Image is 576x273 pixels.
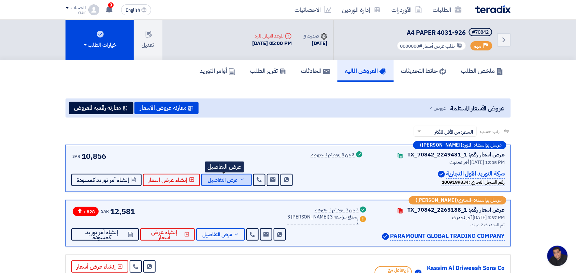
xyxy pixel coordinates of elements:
span: مرسل بواسطة: [474,198,502,203]
button: خيارات الطلب [66,20,134,60]
span: أخر تحديث [452,214,472,221]
h5: تقرير الطلب [250,67,286,75]
div: 3 من 3 بنود تم تسعيرهم [315,208,359,213]
a: تقرير الطلب [243,60,294,82]
span: 12,581 [110,206,134,217]
button: عرض التفاصيل [201,174,252,186]
span: عرض التفاصيل [202,232,232,237]
span: A4 PAPER 4031-926 [407,28,466,37]
b: 1009199834 [442,179,469,186]
img: Teradix logo [475,5,511,13]
div: رقم السجل التجاري : [442,179,505,186]
button: مقارنة رقمية للعروض [69,102,133,114]
div: – [413,141,506,149]
h5: A4 PAPER 4031-926 [395,28,494,37]
a: أوامر التوريد [192,60,243,82]
button: إنشاء عرض أسعار [140,228,195,241]
span: عروض الأسعار المستلمة [450,104,504,113]
div: خيارات الطلب [83,41,117,49]
span: SAR [101,208,109,214]
img: Verified Account [438,171,445,178]
span: مهم [474,43,482,49]
span: إنشاء أمر توريد كمسودة [77,178,129,183]
h5: أوامر التوريد [200,67,235,75]
button: عرض التفاصيل [196,228,245,241]
span: أخر تحديث [450,159,469,166]
span: SAR [73,153,81,160]
a: الاحصائيات [289,2,337,18]
span: 3 [108,2,114,8]
h5: حائط التحديثات [401,67,446,75]
img: profile_test.png [88,4,99,15]
div: 3 من 3 بنود تم تسعيرهم [311,152,355,158]
h5: العروض الماليه [345,67,386,75]
span: المشتري [458,198,471,203]
div: عرض أسعار رقم: TX_70842_2249431_1 [408,151,505,159]
a: العروض الماليه [337,60,394,82]
h5: المحادثات [301,67,330,75]
a: ملخص الطلب [454,60,511,82]
div: [DATE] [303,40,327,47]
div: #70842 [472,30,489,35]
div: تم التحديث 2 مرات [376,221,505,228]
div: [DATE] 05:00 PM [253,40,292,47]
button: إنشاء أمر توريد كمسودة [71,174,142,186]
div: Open chat [547,246,568,266]
div: الموعد النهائي للرد [253,32,292,40]
span: [DATE] 12:05 PM [470,159,505,166]
span: [DATE] 3:37 PM [473,214,505,221]
span: السعر: من الأقل للأكثر [435,128,473,136]
a: إدارة الموردين [337,2,386,18]
span: طلب عرض أسعار [423,43,455,50]
span: المورد [463,143,471,148]
span: 10,856 [82,151,106,162]
div: عرض التفاصيل [205,162,244,172]
a: حائط التحديثات [394,60,454,82]
a: المحادثات [294,60,337,82]
span: + 828 [73,207,99,216]
span: عرض التفاصيل [208,178,238,183]
button: إنشاء عرض أسعار [143,174,200,186]
span: عروض 4 [430,105,446,112]
div: – [409,196,506,204]
span: ) [357,218,359,225]
button: مقارنة عروض الأسعار [134,102,199,114]
img: Verified Account [382,233,389,240]
a: الطلبات [428,2,467,18]
a: الأوردرات [386,2,428,18]
span: ( [328,213,329,221]
span: مرسل بواسطة: [474,143,502,148]
span: 3 يحتاج مراجعه, [330,213,359,221]
b: ([PERSON_NAME]) [420,143,463,148]
div: 3 [PERSON_NAME] [287,215,359,225]
div: صدرت في [303,32,327,40]
div: Yasir [66,11,86,14]
button: إنشاء عرض أسعار [71,260,128,273]
button: تعديل [134,20,162,60]
h5: ملخص الطلب [461,67,503,75]
div: عرض أسعار رقم: TX_70842_2263188_1 [408,206,505,214]
span: إنشاء أمر توريد كمسودة [77,230,127,240]
button: إنشاء أمر توريد كمسودة [71,228,139,241]
div: الحساب [71,5,86,11]
b: ([PERSON_NAME]) [416,198,458,203]
span: إنشاء عرض أسعار [146,230,183,240]
span: English [126,8,140,13]
p: شركة التوريد الأول التجارية [446,169,505,179]
p: PARAMOUNT GLOBAL TRADING COMPANY [390,232,505,241]
button: English [121,4,151,15]
span: رتب حسب [480,128,500,135]
span: إنشاء عرض أسعار [148,178,188,183]
span: #0000000 [400,43,422,50]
